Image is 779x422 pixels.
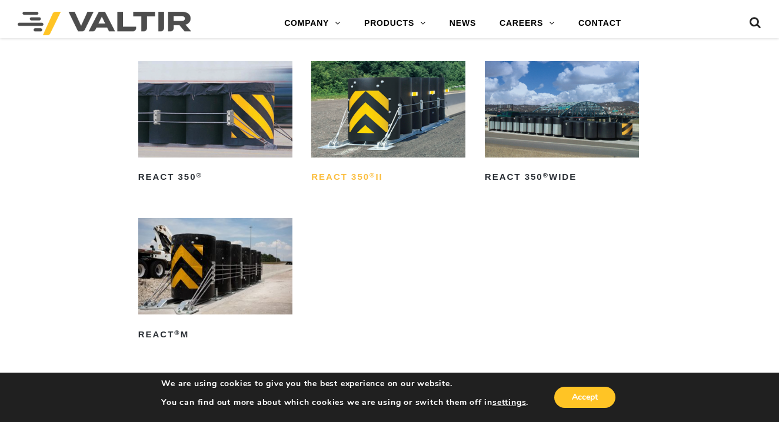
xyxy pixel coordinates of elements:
[488,12,567,35] a: CAREERS
[438,12,488,35] a: NEWS
[161,397,528,408] p: You can find out more about which cookies we are using or switch them off in .
[138,61,292,186] a: REACT 350®
[567,12,633,35] a: CONTACT
[174,329,180,336] sup: ®
[161,379,528,389] p: We are using cookies to give you the best experience on our website.
[543,172,549,179] sup: ®
[138,218,292,343] a: REACT®M
[554,387,615,408] button: Accept
[311,61,465,186] a: REACT 350®II
[485,168,639,187] h2: REACT 350 Wide
[197,172,202,179] sup: ®
[138,168,292,187] h2: REACT 350
[311,168,465,187] h2: REACT 350 II
[18,12,191,35] img: Valtir
[352,12,438,35] a: PRODUCTS
[272,12,352,35] a: COMPANY
[485,61,639,186] a: REACT 350®Wide
[369,172,375,179] sup: ®
[138,325,292,344] h2: REACT M
[492,397,526,408] button: settings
